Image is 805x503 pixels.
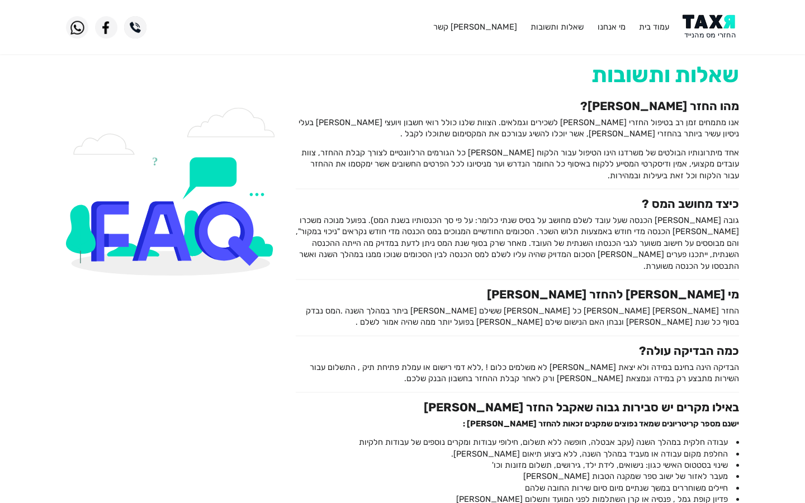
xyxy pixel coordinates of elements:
[296,471,739,482] li: מעבר לאזור של ישוב ספר שמקנה הטבות [PERSON_NAME]
[296,400,739,414] h3: באילו מקרים יש סבירות גבוה שאקבל החזר [PERSON_NAME]
[296,62,739,88] h1: שאלות ותשובות
[296,215,739,272] p: גובה [PERSON_NAME] הכנסה שעל עובד לשלם מחושב על בסיס שנתי כלומר: על פי סך הכנסותיו בשנת המס). בפו...
[296,459,739,471] li: שינוי בסטטוס האישי כגון: נישואים, לידת ילד, גירושים, תשלום מזונות וכו'
[683,15,739,40] img: Logo
[296,287,739,301] h3: מי [PERSON_NAME] להחזר [PERSON_NAME]
[433,22,517,32] a: [PERSON_NAME] קשר
[124,16,146,39] img: Phone
[463,419,739,429] strong: ישנם מספר קריטריונים שמאד נפוצים שמקנים זכאות להחזר [PERSON_NAME] :
[296,362,739,385] p: הבדיקה הינה בחינם במידה ולא יצאת [PERSON_NAME] לא משלמים כלום ! ,ללא דמי רישום או עמלת פתיחת תיק ...
[296,482,739,493] li: חיילים משוחררים במשך שנתיים מיום סיום שירות החובה שלהם
[296,344,739,358] h3: כמה הבדיקה עולה?
[296,99,739,113] h3: מהו החזר [PERSON_NAME]?
[531,22,584,32] a: שאלות ותשובות
[296,197,739,211] h3: כיצד מחושב המס ?
[66,107,280,276] img: FAQ
[296,448,739,459] li: החלפת מקום עבודה או מעביד במהלך השנה, ללא ביצוע תיאום [PERSON_NAME].
[639,22,669,32] a: עמוד בית
[296,117,739,140] p: אנו מתמחים זמן רב בטיפול החזרי [PERSON_NAME] לשכירים וגמלאים. הצוות שלנו כולל רואי חשבון ויועצי [...
[296,305,739,328] p: החזר [PERSON_NAME] [PERSON_NAME] כל [PERSON_NAME] ששילם [PERSON_NAME] ביתר במהלך השנה .המס נבדק ב...
[296,147,739,181] p: אחד מיתרונותיו הבולטים של משרדנו הינו הטיפול עבור הלקוח [PERSON_NAME] כל הגורמים הרלוונטיים לצורך...
[296,436,739,448] li: עבודה חלקית במהלך השנה (עקב אבטלה, חופשה ללא תשלום, חילופי עבודות ומקרים נוספים של עבודות חלקיות
[598,22,626,32] a: מי אנחנו
[95,16,117,39] img: Facebook
[66,16,88,39] img: WhatsApp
